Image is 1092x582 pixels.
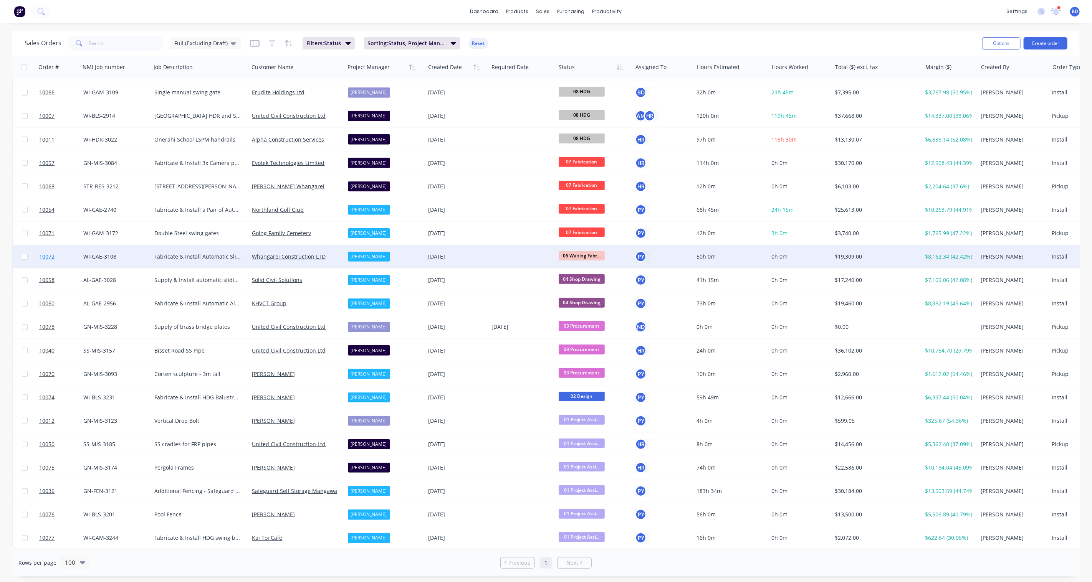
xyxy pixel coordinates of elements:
div: 12h 0m [697,183,762,190]
span: 03 Procurement [559,321,605,331]
div: [PERSON_NAME] [348,345,390,355]
div: PY [635,298,647,309]
a: [PERSON_NAME] Whangarei [252,183,324,190]
div: Status [559,63,575,71]
a: [PERSON_NAME] [252,394,295,401]
div: [DATE] [428,323,485,331]
div: AM [635,110,647,122]
div: 97h 0m [697,136,762,143]
span: Sorting: Status, Project Manager, Created Date [368,40,446,47]
span: 10054 [39,206,55,214]
div: $2,204.64 (37.6%) [925,183,972,190]
button: PY [635,274,647,286]
div: $599.05 [835,417,915,425]
a: United Civil Construction Ltd [252,112,326,119]
a: [PERSON_NAME] [252,511,295,518]
span: 10070 [39,370,55,378]
div: [DATE] [428,253,485,260]
a: 10054 [39,198,83,221]
div: WI-GAM-3109 [83,89,145,96]
span: 01 Project Assi... [559,415,605,425]
span: 0h 0m [771,300,788,307]
span: 10068 [39,183,55,190]
div: $1,765.99 (47.22%) [925,229,972,237]
div: products [503,6,533,17]
div: GN-MIS-3093 [83,370,145,378]
div: [PERSON_NAME] [981,347,1042,354]
div: WI-GAE-3108 [83,253,145,260]
span: 04 Shop Drawing [559,274,605,284]
div: WI-GAM-3172 [83,229,145,237]
div: $19,460.00 [835,300,915,307]
div: 41h 15m [697,276,762,284]
a: 10075 [39,456,83,479]
div: [PERSON_NAME] [348,205,390,215]
div: [DATE] [428,370,485,378]
button: Options [982,37,1021,49]
a: Safeguard Self Storage Mangawahi Ltd [252,487,352,495]
span: 0h 0m [771,394,788,401]
div: [PERSON_NAME] [348,111,390,121]
div: $12,958.43 (44.39%) [925,159,972,167]
div: $14,337.00 (38.06%) [925,112,972,120]
div: $325.67 (54.36%) [925,417,972,425]
button: HR [635,157,647,169]
a: 10066 [39,81,83,104]
button: PY [635,532,647,544]
div: [PERSON_NAME] [981,136,1042,143]
div: GN-MIS-3228 [83,323,145,331]
div: purchasing [554,6,589,17]
span: 08 HDG [559,134,605,143]
span: 3h 0m [771,229,788,237]
div: Bisset Road SS Pipe [154,347,241,354]
div: [DATE] [428,112,485,120]
div: Supply of brass bridge plates [154,323,241,331]
div: Double Steel swing gates [154,229,241,237]
div: [DATE] [428,394,485,401]
span: 10078 [39,323,55,331]
div: SS-MIS-3157 [83,347,145,354]
span: 07 Fabrication [559,181,605,190]
a: Kai Toi Cafe [252,534,282,541]
a: [PERSON_NAME] [252,417,295,424]
div: [PERSON_NAME] [981,253,1042,260]
div: HR [644,110,655,122]
span: 119h 45m [771,112,797,119]
span: 10066 [39,89,55,96]
div: [PERSON_NAME] [348,181,390,191]
a: 10058 [39,269,83,292]
span: 0h 0m [771,370,788,378]
div: Order # [38,63,59,71]
div: [STREET_ADDRESS][PERSON_NAME] [154,183,241,190]
div: Order Type [1052,63,1082,71]
a: Erudite Holdings Ltd [252,89,304,96]
div: HR [635,462,647,473]
div: $12,666.00 [835,394,915,401]
div: Job Description [154,63,193,71]
div: Created By [981,63,1009,71]
a: Going Family Cemetery [252,229,311,237]
div: 114h 0m [697,159,762,167]
a: KHVCT Group [252,300,286,307]
div: $10,754.70 (29.79%) [925,347,972,354]
span: 10007 [39,112,55,120]
div: [PERSON_NAME] [981,323,1042,331]
div: settings [1003,6,1031,17]
div: 0h 0m [697,323,762,331]
a: 10012 [39,409,83,432]
div: [DATE] [428,417,485,425]
button: HR [635,181,647,192]
div: Total ($) excl. tax [835,63,878,71]
a: 10057 [39,152,83,175]
div: [PERSON_NAME] [348,392,390,402]
a: Evotek Technologies Limited [252,159,324,167]
span: 0h 0m [771,323,788,330]
div: [DATE] [428,89,485,96]
div: $10,263.79 (44.91%) [925,206,972,214]
div: AL-GAE-2956 [83,300,145,307]
div: 120h 0m [697,112,762,120]
div: $3,740.00 [835,229,915,237]
span: 0h 0m [771,159,788,167]
button: ND [635,321,647,333]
